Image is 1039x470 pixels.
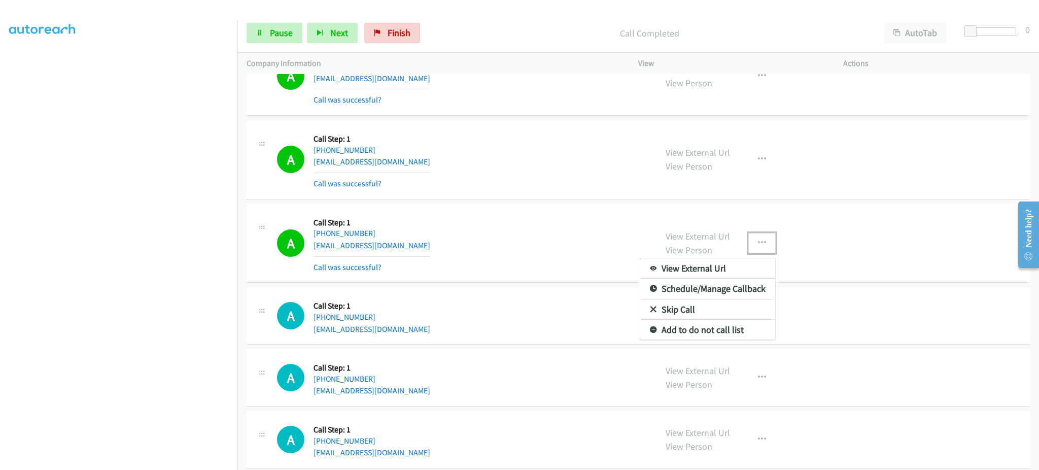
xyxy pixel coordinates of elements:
div: The call is yet to be attempted [277,302,304,329]
h1: A [277,426,304,453]
h1: A [277,302,304,329]
h1: A [277,364,304,391]
a: Add to do not call list [640,320,775,340]
div: The call is yet to be attempted [277,364,304,391]
a: Schedule/Manage Callback [640,279,775,299]
iframe: Resource Center [1010,194,1039,275]
a: View External Url [640,258,775,279]
a: Skip Call [640,299,775,320]
div: The call is yet to be attempted [277,426,304,453]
